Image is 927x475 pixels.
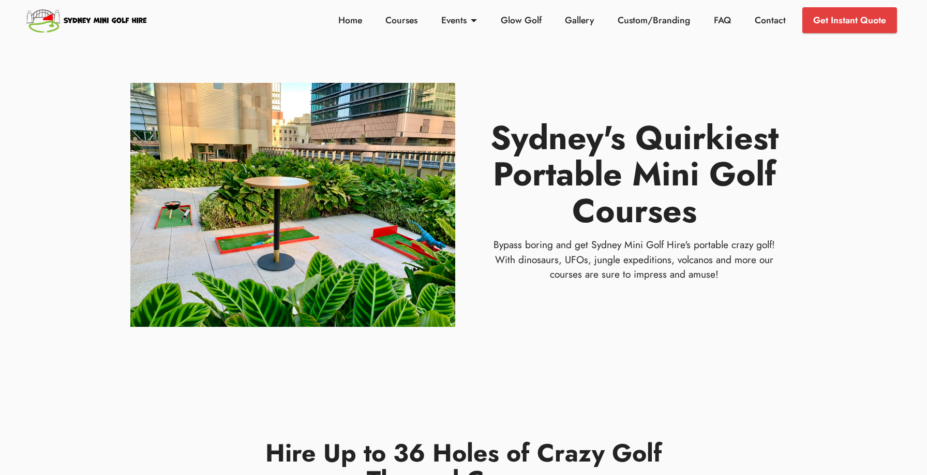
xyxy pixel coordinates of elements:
img: Sydney Mini Golf Hire [25,5,149,35]
a: Events [439,13,480,27]
img: Mini Golf Courses [130,83,455,327]
strong: Sydney's Quirkiest Portable Mini Golf Courses [490,114,779,235]
a: Home [335,13,365,27]
a: Courses [383,13,421,27]
a: Contact [752,13,788,27]
a: Gallery [562,13,597,27]
a: Custom/Branding [615,13,693,27]
p: Bypass boring and get Sydney Mini Golf Hire's portable crazy golf! With dinosaurs, UFOs, jungle e... [488,237,780,282]
a: FAQ [711,13,734,27]
a: Glow Golf [498,13,544,27]
a: Get Instant Quote [802,7,897,33]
